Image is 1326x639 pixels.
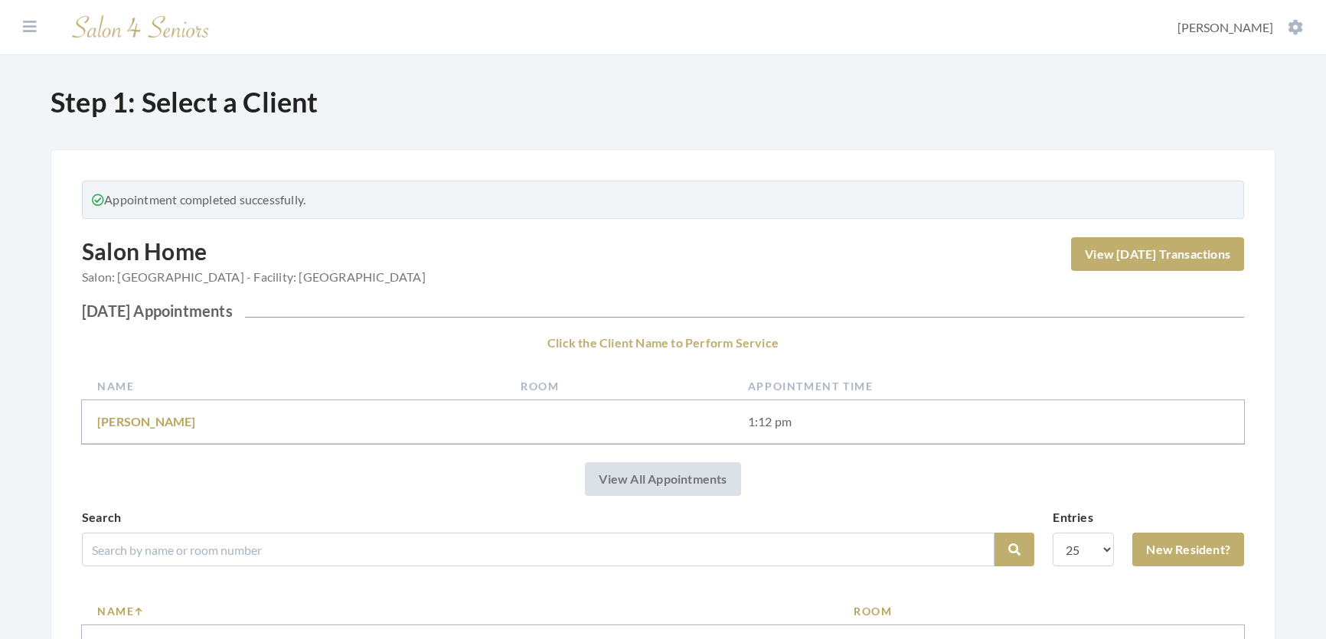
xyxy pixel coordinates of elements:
th: Appointment Time [733,372,1244,400]
td: 1:12 pm [733,400,1244,444]
input: Search by name or room number [82,533,994,566]
button: [PERSON_NAME] [1173,19,1308,36]
div: Appointment completed successfully. [82,181,1244,219]
a: View All Appointments [585,462,740,496]
h2: Salon Home [82,237,426,295]
th: Room [505,372,733,400]
img: Salon 4 Seniors [64,9,217,45]
th: Name [82,372,505,400]
p: Click the Client Name to Perform Service [82,332,1244,354]
span: [PERSON_NAME] [1177,20,1273,34]
label: Entries [1053,508,1092,527]
a: Name [97,603,823,619]
a: [PERSON_NAME] [97,414,196,429]
h1: Step 1: Select a Client [51,86,1275,119]
span: Salon: [GEOGRAPHIC_DATA] - Facility: [GEOGRAPHIC_DATA] [82,268,426,286]
label: Search [82,508,121,527]
a: Room [854,603,1229,619]
a: View [DATE] Transactions [1071,237,1244,271]
h2: [DATE] Appointments [82,302,1244,320]
a: New Resident? [1132,533,1244,566]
